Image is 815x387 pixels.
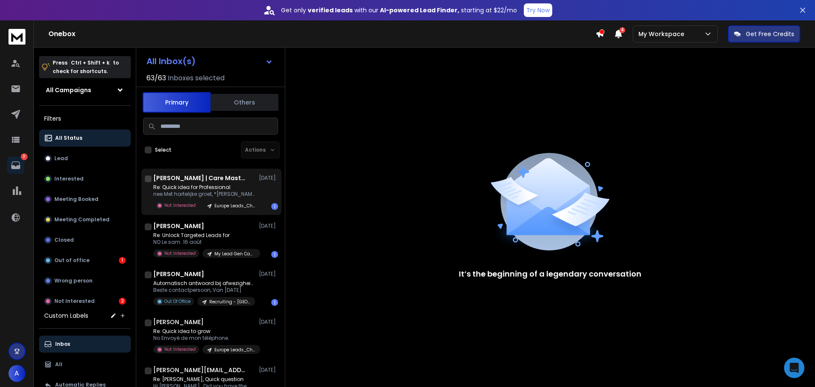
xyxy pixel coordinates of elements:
p: Re: Quick idea for Professional [153,184,255,191]
h1: Onebox [48,29,596,39]
p: [DATE] [259,175,278,181]
button: Lead [39,150,131,167]
p: Try Now [526,6,550,14]
h1: [PERSON_NAME] [153,318,204,326]
p: Meeting Booked [54,196,98,203]
button: All Status [39,130,131,147]
h1: [PERSON_NAME][EMAIL_ADDRESS][DOMAIN_NAME] [153,366,247,374]
div: 1 [271,299,278,306]
h1: All Inbox(s) [146,57,196,65]
h3: Filters [39,113,131,124]
p: Not Interested [164,202,196,209]
p: [DATE] [259,271,278,277]
h1: [PERSON_NAME] [153,270,204,278]
p: 3 [21,153,28,160]
label: Select [155,147,171,153]
p: All [55,361,62,368]
span: 63 / 63 [146,73,166,83]
button: Interested [39,170,131,187]
p: My Lead Gen Campaign_10x [214,251,255,257]
button: Wrong person [39,272,131,289]
p: Re: [PERSON_NAME], Quick question [153,376,251,383]
div: 1 [271,203,278,210]
div: Open Intercom Messenger [784,358,804,378]
p: Europe Leads_ChatGpt_Copy [214,347,255,353]
div: 1 [271,251,278,258]
h1: All Campaigns [46,86,91,94]
button: All [39,356,131,373]
strong: AI-powered Lead Finder, [380,6,459,14]
div: 1 [119,257,126,264]
p: Re: Unlock Targeted Leads for [153,232,255,239]
button: Not Interested2 [39,293,131,310]
img: logo [8,29,25,45]
button: Meeting Booked [39,191,131,208]
p: All Status [55,135,82,141]
button: A [8,365,25,382]
p: Automatisch antwoord bij afwezigheid: Quick [153,280,255,287]
span: Ctrl + Shift + k [70,58,111,68]
p: Wrong person [54,277,93,284]
p: [DATE] [259,223,278,229]
p: Out of office [54,257,90,264]
h3: Custom Labels [44,311,88,320]
button: All Campaigns [39,82,131,99]
button: Closed [39,232,131,249]
button: Get Free Credits [728,25,800,42]
p: No Envoyé de mon téléphone. [153,335,255,342]
h1: [PERSON_NAME] [153,222,204,230]
p: Closed [54,237,74,243]
p: Not Interested [164,346,196,353]
button: Inbox [39,336,131,353]
p: Meeting Completed [54,216,110,223]
p: Re: Quick idea to grow [153,328,255,335]
p: Interested [54,175,84,182]
p: Get only with our starting at $22/mo [281,6,517,14]
p: Beste contactpersoon, Van [DATE] [153,287,255,294]
p: My Workspace [638,30,688,38]
button: Try Now [524,3,552,17]
button: Primary [143,92,211,113]
strong: verified leads [308,6,353,14]
p: It’s the beginning of a legendary conversation [459,268,641,280]
button: Meeting Completed [39,211,131,228]
span: 4 [619,27,625,33]
p: Recruiting - [GEOGRAPHIC_DATA] 1st tier [209,299,250,305]
p: Not Interested [164,250,196,257]
button: Others [211,93,278,112]
p: [DATE] [259,319,278,325]
p: Inbox [55,341,70,347]
p: Not Interested [54,298,95,305]
p: nee Met hartelijke groet, *[PERSON_NAME] [153,191,255,198]
p: Press to check for shortcuts. [53,59,119,76]
div: 2 [119,298,126,305]
a: 3 [7,157,24,174]
p: Get Free Credits [746,30,794,38]
button: All Inbox(s) [140,53,280,70]
h1: [PERSON_NAME] | Care Master [153,174,247,182]
p: Lead [54,155,68,162]
p: Europe Leads_ChatGpt_Copy [214,203,255,209]
h3: Inboxes selected [168,73,225,83]
button: Out of office1 [39,252,131,269]
p: NO Le sam. 16 août [153,239,255,246]
p: Out Of Office [164,298,191,305]
p: [DATE] [259,367,278,373]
